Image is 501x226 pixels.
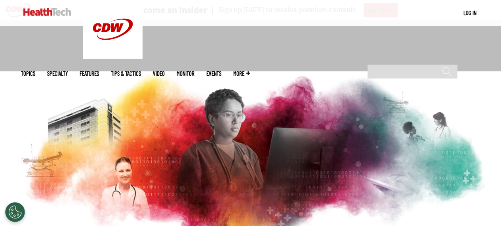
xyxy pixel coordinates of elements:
a: Features [80,71,99,77]
a: MonITor [177,71,194,77]
a: Log in [463,9,476,16]
a: CDW [83,52,143,61]
div: User menu [463,9,476,17]
img: Home [23,8,71,16]
div: Cookies Settings [5,202,25,222]
span: Specialty [47,71,68,77]
button: Open Preferences [5,202,25,222]
a: Events [206,71,221,77]
a: Video [153,71,165,77]
span: More [233,71,250,77]
span: Topics [21,71,35,77]
a: Tips & Tactics [111,71,141,77]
